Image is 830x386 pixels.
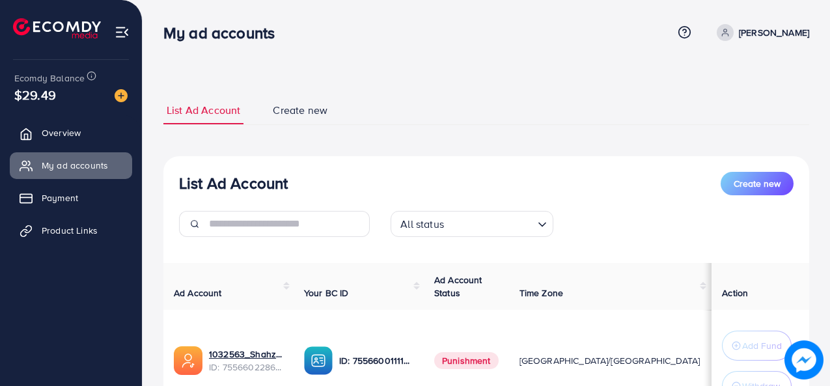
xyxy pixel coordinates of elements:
span: All status [398,215,447,234]
span: $29.49 [14,85,56,104]
a: [PERSON_NAME] [712,24,809,41]
p: [PERSON_NAME] [739,25,809,40]
span: [GEOGRAPHIC_DATA]/[GEOGRAPHIC_DATA] [519,354,700,367]
img: image [784,340,823,379]
span: Create new [273,103,327,118]
span: Create new [734,177,781,190]
span: List Ad Account [167,103,240,118]
a: Overview [10,120,132,146]
span: Ad Account Status [434,273,482,299]
button: Create new [721,172,794,195]
div: <span class='underline'>1032563_Shahzaib765_1759408609842</span></br>7556602286076903425 [209,348,283,374]
h3: List Ad Account [179,174,288,193]
span: Product Links [42,224,98,237]
p: Add Fund [742,338,782,353]
img: image [115,89,128,102]
a: Payment [10,185,132,211]
span: My ad accounts [42,159,108,172]
span: Payment [42,191,78,204]
h3: My ad accounts [163,23,285,42]
input: Search for option [448,212,533,234]
span: Your BC ID [304,286,349,299]
span: Overview [42,126,81,139]
img: logo [13,18,101,38]
img: ic-ba-acc.ded83a64.svg [304,346,333,375]
a: Product Links [10,217,132,243]
span: Ecomdy Balance [14,72,85,85]
div: Search for option [391,211,553,237]
a: 1032563_Shahzaib765_1759408609842 [209,348,283,361]
a: My ad accounts [10,152,132,178]
img: menu [115,25,130,40]
p: ID: 7556600111149727761 [339,353,413,368]
img: ic-ads-acc.e4c84228.svg [174,346,202,375]
span: Time Zone [519,286,563,299]
span: Ad Account [174,286,222,299]
span: ID: 7556602286076903425 [209,361,283,374]
span: Punishment [434,352,499,369]
span: Action [722,286,748,299]
button: Add Fund [722,331,792,361]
